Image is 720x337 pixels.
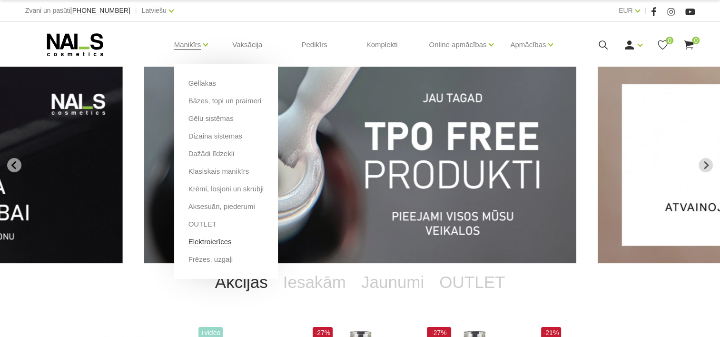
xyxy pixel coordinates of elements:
li: 1 of 12 [144,67,576,263]
div: Zvani un pasūti [25,5,130,17]
a: Latviešu [142,5,167,16]
a: Gēllakas [188,78,216,89]
a: OUTLET [188,219,217,229]
a: Dažādi līdzekļi [188,149,235,159]
a: 0 [657,39,669,51]
a: Krēmi, losjoni un skrubji [188,184,264,194]
a: Online apmācības [429,26,486,64]
a: Vaksācija [225,22,270,68]
a: Pedikīrs [294,22,335,68]
button: Go to last slide [7,158,21,172]
span: 0 [692,37,700,44]
a: [PHONE_NUMBER] [70,7,130,14]
a: Gēlu sistēmas [188,113,234,124]
a: Elektroierīces [188,237,232,247]
a: Manikīrs [174,26,201,64]
a: Bāzes, topi un praimeri [188,96,261,106]
a: Iesakām [276,263,354,301]
a: 0 [683,39,695,51]
span: | [135,5,137,17]
a: Komplekti [359,22,405,68]
span: | [645,5,647,17]
a: Aksesuāri, piederumi [188,201,255,212]
a: EUR [619,5,633,16]
a: OUTLET [432,263,513,301]
span: 0 [666,37,673,44]
a: Frēzes, uzgaļi [188,254,233,265]
a: Dizaina sistēmas [188,131,242,141]
a: Apmācības [510,26,546,64]
a: Akcijas [207,263,276,301]
button: Next slide [699,158,713,172]
a: Klasiskais manikīrs [188,166,249,177]
a: Jaunumi [354,263,432,301]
